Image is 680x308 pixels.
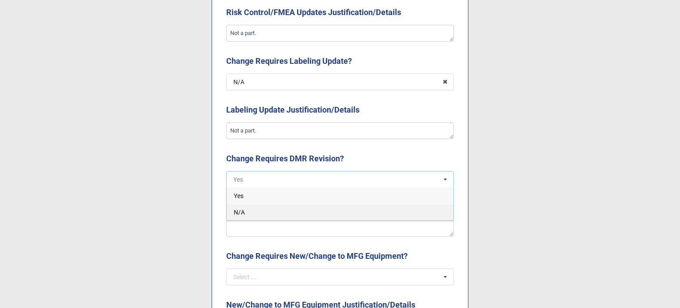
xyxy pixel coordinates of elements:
span: Yes [234,192,243,199]
span: N/A [234,209,245,216]
label: Change Requires DMR Revision? [226,152,344,165]
textarea: Not a part. [226,122,454,139]
div: Select ... [233,274,256,280]
label: Labeling Update Justification/Details [226,104,359,116]
textarea: Not a part. [226,25,454,42]
label: Change Requires Labeling Update? [226,55,352,67]
label: Risk Control/FMEA Updates Justification/Details [226,6,401,19]
div: N/A [233,79,244,85]
label: Change Requires New/Change to MFG Equipment? [226,250,408,262]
